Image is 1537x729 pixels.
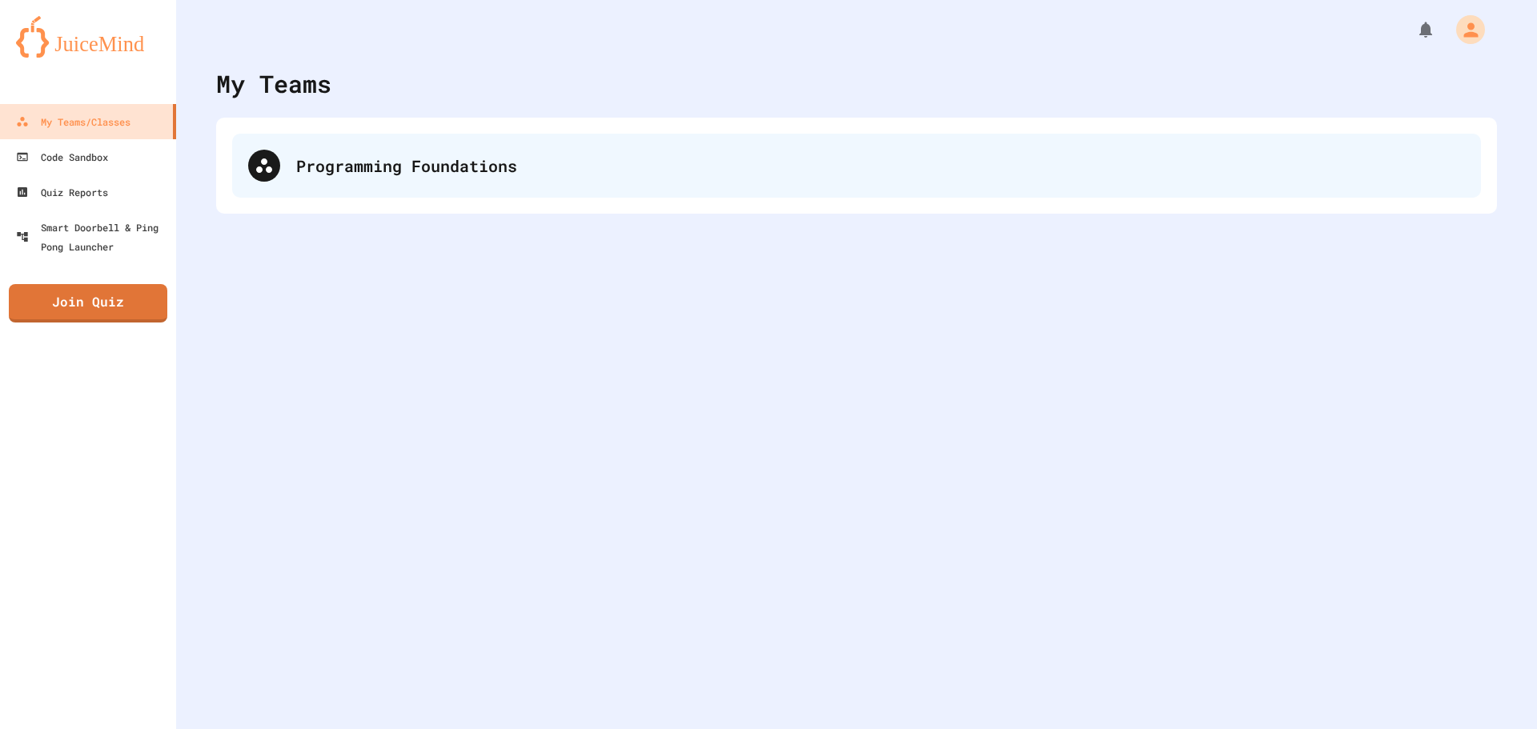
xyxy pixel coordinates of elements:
div: Programming Foundations [232,134,1481,198]
div: Smart Doorbell & Ping Pong Launcher [16,218,170,256]
img: logo-orange.svg [16,16,160,58]
div: Code Sandbox [16,147,108,166]
a: Join Quiz [9,284,167,322]
div: My Account [1439,11,1489,48]
div: My Teams/Classes [16,112,130,131]
div: My Teams [216,66,331,102]
div: Programming Foundations [296,154,1465,178]
div: My Notifications [1387,16,1439,43]
div: Quiz Reports [16,182,108,202]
